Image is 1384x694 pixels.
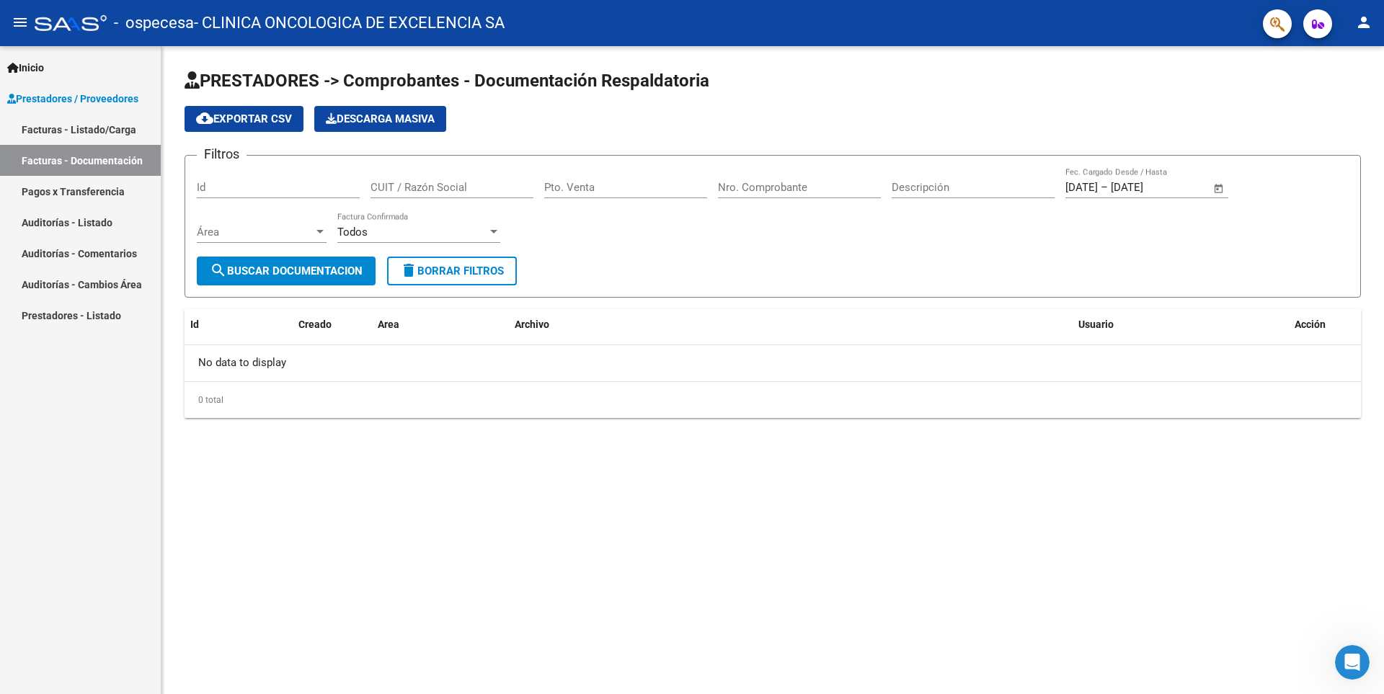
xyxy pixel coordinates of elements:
[326,112,435,125] span: Descarga Masiva
[185,382,1361,418] div: 0 total
[114,7,194,39] span: - ospecesa
[314,106,446,132] app-download-masive: Descarga masiva de comprobantes (adjuntos)
[197,144,247,164] h3: Filtros
[1073,309,1289,340] datatable-header-cell: Usuario
[190,319,199,330] span: Id
[185,345,1361,381] div: No data to display
[1289,309,1361,340] datatable-header-cell: Acción
[185,309,242,340] datatable-header-cell: Id
[1211,180,1228,197] button: Open calendar
[1295,319,1326,330] span: Acción
[1111,181,1181,194] input: Fecha fin
[197,257,376,285] button: Buscar Documentacion
[12,14,29,31] mat-icon: menu
[194,7,505,39] span: - CLINICA ONCOLOGICA DE EXCELENCIA SA
[515,319,549,330] span: Archivo
[7,91,138,107] span: Prestadores / Proveedores
[1078,319,1114,330] span: Usuario
[1101,181,1108,194] span: –
[1335,645,1370,680] iframe: Intercom live chat
[197,226,314,239] span: Área
[400,264,504,277] span: Borrar Filtros
[400,262,417,279] mat-icon: delete
[509,309,1073,340] datatable-header-cell: Archivo
[387,257,517,285] button: Borrar Filtros
[1355,14,1372,31] mat-icon: person
[337,226,368,239] span: Todos
[185,71,709,91] span: PRESTADORES -> Comprobantes - Documentación Respaldatoria
[196,112,292,125] span: Exportar CSV
[378,319,399,330] span: Area
[185,106,303,132] button: Exportar CSV
[7,60,44,76] span: Inicio
[298,319,332,330] span: Creado
[314,106,446,132] button: Descarga Masiva
[196,110,213,127] mat-icon: cloud_download
[210,264,363,277] span: Buscar Documentacion
[210,262,227,279] mat-icon: search
[372,309,509,340] datatable-header-cell: Area
[1065,181,1098,194] input: Fecha inicio
[293,309,372,340] datatable-header-cell: Creado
